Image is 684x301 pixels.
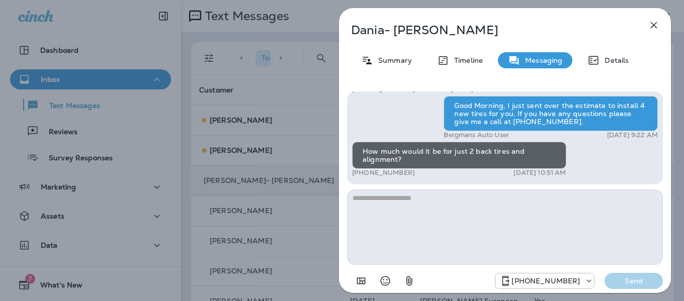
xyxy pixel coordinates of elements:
div: Good Morning, I just sent over the estimate to install 4 new tires for you. If you have any quest... [444,96,658,131]
p: Summary [373,56,412,64]
div: How much would it be for just 2 back tires and alignment? [352,142,566,169]
p: [PHONE_NUMBER] [352,169,415,177]
button: Add in a premade template [351,271,371,291]
p: Bergmans Auto User [444,131,509,139]
p: Messaging [520,56,562,64]
p: Timeline [449,56,483,64]
p: [DATE] 10:51 AM [514,169,566,177]
p: Dania- [PERSON_NAME] [351,23,626,37]
p: Details [600,56,629,64]
div: +1 (813) 428-9920 [495,275,594,287]
p: [DATE] 9:22 AM [607,131,658,139]
button: Select an emoji [375,271,395,291]
p: [PHONE_NUMBER] [511,277,580,285]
